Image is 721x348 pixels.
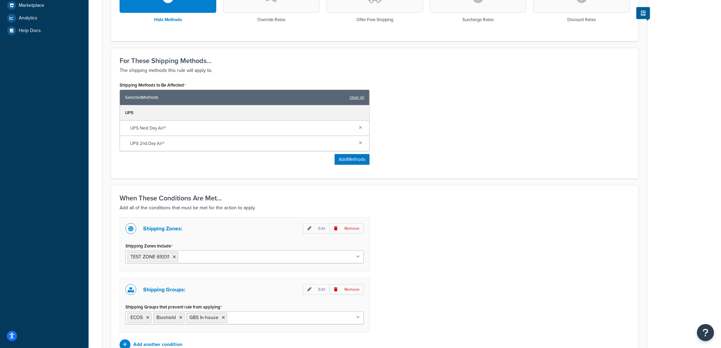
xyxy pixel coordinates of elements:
a: clear all [350,93,364,102]
span: TEST ZONE 69331 [131,253,169,260]
span: Bioshield [156,314,176,321]
h3: Override Rates [257,17,286,22]
h3: When These Conditions Are Met... [120,194,630,202]
label: Shipping Groups that prevent rule from applying [125,304,222,310]
button: Show Help Docs [636,7,650,19]
p: Remove [329,284,364,295]
h3: Offer Free Shipping [356,17,393,22]
a: Help Docs [5,25,83,37]
button: Open Resource Center [697,324,714,341]
p: Shipping Zones: [143,224,182,233]
h3: Surcharge Rates [463,17,494,22]
span: Analytics [19,15,37,21]
span: UPS 2nd Day Air® [130,139,353,148]
h3: For These Shipping Methods... [120,57,630,64]
p: The shipping methods this rule will apply to. [120,66,630,75]
span: ECOS [131,314,143,321]
p: Edit [303,284,329,295]
div: UPS [120,105,369,121]
span: GBS In-house [189,314,218,321]
p: Edit [303,223,329,234]
button: AddMethods [335,154,370,165]
label: Shipping Methods to Be Affected [120,82,186,88]
label: Shipping Zones Include [125,243,173,249]
span: UPS Next Day Air® [130,123,353,133]
p: Add all of the conditions that must be met for the action to apply. [120,204,630,212]
a: Analytics [5,12,83,24]
h3: Discount Rates [567,17,596,22]
span: Marketplace [19,3,44,9]
h3: Hide Methods [154,17,182,22]
span: Selected Methods [125,93,346,102]
p: Remove [329,223,364,234]
p: Shipping Groups: [143,285,185,294]
span: Help Docs [19,28,41,34]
